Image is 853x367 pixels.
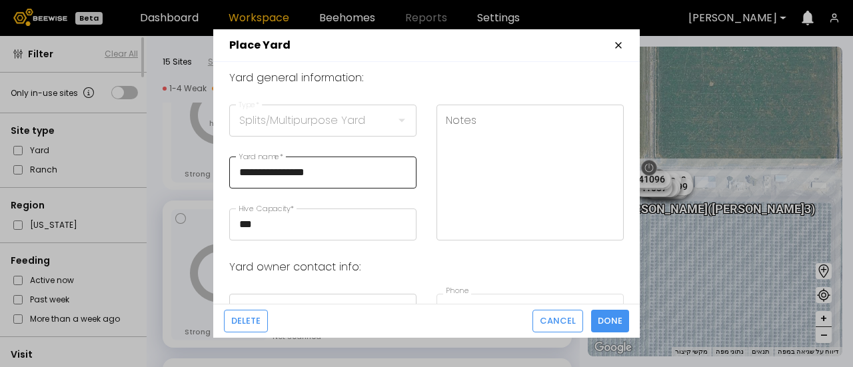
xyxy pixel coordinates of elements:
[591,310,629,332] button: Done
[231,314,261,328] span: Delete
[224,310,268,332] button: Delete
[436,294,471,325] div: United States: + 1
[598,314,622,328] span: Done
[229,73,624,83] div: Yard general information:
[229,40,291,51] h2: Place Yard
[540,314,576,328] span: Cancel
[532,310,583,332] button: Cancel
[229,262,624,272] div: Yard owner contact info:
[443,287,471,294] div: Phone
